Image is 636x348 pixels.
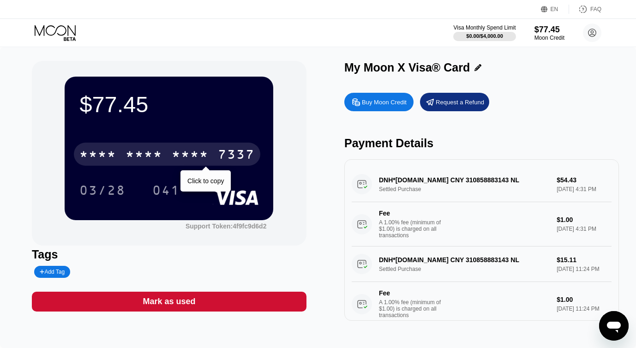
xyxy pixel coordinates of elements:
div: Buy Moon Credit [344,93,414,111]
div: FAQ [569,5,601,14]
div: Mark as used [143,296,195,307]
div: Visa Monthly Spend Limit [453,24,516,31]
div: [DATE] 4:31 PM [557,226,612,232]
div: $77.45 [534,25,564,35]
div: 041 [152,184,180,199]
div: 7337 [218,148,255,163]
div: My Moon X Visa® Card [344,61,470,74]
div: EN [551,6,558,12]
div: Visa Monthly Spend Limit$0.00/$4,000.00 [453,24,516,41]
div: $1.00 [557,296,612,303]
div: $77.45 [79,91,258,117]
div: FeeA 1.00% fee (minimum of $1.00) is charged on all transactions$1.00[DATE] 11:24 PM [352,282,612,326]
div: $1.00 [557,216,612,223]
div: Add Tag [34,266,70,278]
div: Support Token:4f9fc9d6d2 [186,222,267,230]
div: A 1.00% fee (minimum of $1.00) is charged on all transactions [379,299,448,318]
div: Mark as used [32,292,306,312]
div: Request a Refund [420,93,489,111]
div: A 1.00% fee (minimum of $1.00) is charged on all transactions [379,219,448,239]
div: Payment Details [344,137,619,150]
div: FeeA 1.00% fee (minimum of $1.00) is charged on all transactions$1.00[DATE] 4:31 PM [352,202,612,246]
div: Add Tag [40,269,65,275]
div: Buy Moon Credit [362,98,407,106]
div: Request a Refund [436,98,484,106]
div: Fee [379,289,444,297]
iframe: 启动消息传送窗口的按钮 [599,311,629,341]
div: FAQ [590,6,601,12]
div: EN [541,5,569,14]
div: Click to copy [187,177,224,185]
div: 03/28 [72,179,132,202]
div: 03/28 [79,184,126,199]
div: [DATE] 11:24 PM [557,306,612,312]
div: 041 [145,179,187,202]
div: Support Token: 4f9fc9d6d2 [186,222,267,230]
div: Tags [32,248,306,261]
div: $0.00 / $4,000.00 [466,33,503,39]
div: Fee [379,210,444,217]
div: Moon Credit [534,35,564,41]
div: $77.45Moon Credit [534,25,564,41]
